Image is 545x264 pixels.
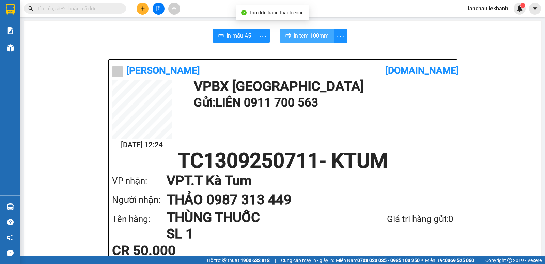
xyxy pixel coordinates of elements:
[280,29,334,43] button: printerIn tem 100mm
[425,256,474,264] span: Miền Bắc
[421,259,423,262] span: ⚪️
[7,27,14,34] img: solution-icon
[445,258,474,263] strong: 0369 525 060
[7,219,14,225] span: question-circle
[7,234,14,241] span: notification
[227,31,251,40] span: In mẫu A5
[194,93,450,112] h1: Gửi: LIÊN 0911 700 563
[167,209,351,226] h1: THÙNG THUỐC
[112,174,167,188] div: VP nhận:
[240,258,270,263] strong: 1900 633 818
[194,80,450,93] h1: VP BX [GEOGRAPHIC_DATA]
[529,3,541,15] button: caret-down
[294,31,329,40] span: In tem 100mm
[275,256,276,264] span: |
[167,171,440,190] h1: VP T.T Kà Tum
[241,10,247,15] span: check-circle
[168,3,180,15] button: aim
[256,32,269,40] span: more
[7,250,14,256] span: message
[7,203,14,210] img: warehouse-icon
[156,6,161,11] span: file-add
[520,3,525,8] sup: 1
[357,258,420,263] strong: 0708 023 035 - 0935 103 250
[112,212,167,226] div: Tên hàng:
[249,10,304,15] span: Tạo đơn hàng thành công
[351,212,453,226] div: Giá trị hàng gửi: 0
[112,193,167,207] div: Người nhận:
[218,33,224,39] span: printer
[167,226,351,242] h1: SL 1
[521,3,524,8] span: 1
[213,29,256,43] button: printerIn mẫu A5
[37,5,118,12] input: Tìm tên, số ĐT hoặc mã đơn
[112,244,225,258] div: CR 50.000
[112,151,453,171] h1: TC1309250711 - KTUM
[167,190,440,209] h1: THẢO 0987 313 449
[207,256,270,264] span: Hỗ trợ kỹ thuật:
[153,3,165,15] button: file-add
[334,29,347,43] button: more
[517,5,523,12] img: icon-new-feature
[137,3,149,15] button: plus
[281,256,334,264] span: Cung cấp máy in - giấy in:
[256,29,270,43] button: more
[126,65,200,76] b: [PERSON_NAME]
[140,6,145,11] span: plus
[334,32,347,40] span: more
[462,4,514,13] span: tanchau.lekhanh
[6,4,15,15] img: logo-vxr
[285,33,291,39] span: printer
[28,6,33,11] span: search
[479,256,480,264] span: |
[532,5,538,12] span: caret-down
[172,6,176,11] span: aim
[385,65,459,76] b: [DOMAIN_NAME]
[507,258,512,263] span: copyright
[7,44,14,52] img: warehouse-icon
[336,256,420,264] span: Miền Nam
[112,139,172,151] h2: [DATE] 12:24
